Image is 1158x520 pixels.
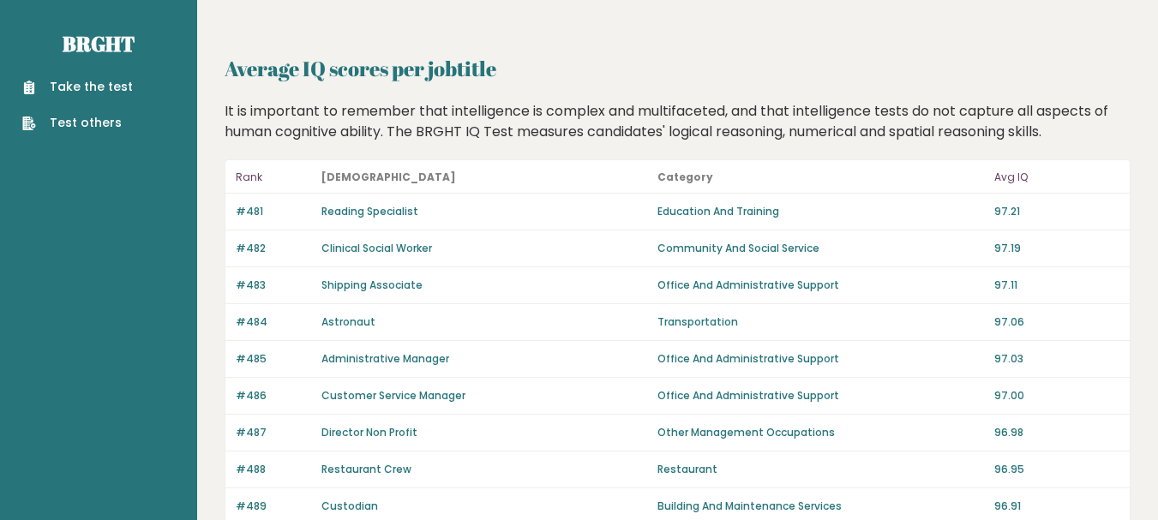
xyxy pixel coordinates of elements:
p: 96.98 [994,425,1119,440]
div: It is important to remember that intelligence is complex and multifaceted, and that intelligence ... [219,101,1137,142]
p: #489 [236,499,311,514]
p: #488 [236,462,311,477]
a: Shipping Associate [321,278,423,292]
p: #482 [236,241,311,256]
a: Reading Specialist [321,204,418,218]
a: Brght [63,30,135,57]
p: Other Management Occupations [657,425,983,440]
p: #484 [236,314,311,330]
p: 97.21 [994,204,1119,219]
p: #486 [236,388,311,403]
a: Restaurant Crew [321,462,411,476]
p: Community And Social Service [657,241,983,256]
p: 97.11 [994,278,1119,293]
p: Education And Training [657,204,983,219]
p: Building And Maintenance Services [657,499,983,514]
p: Transportation [657,314,983,330]
p: 97.19 [994,241,1119,256]
h2: Average IQ scores per jobtitle [225,53,1131,84]
p: Rank [236,167,311,188]
p: #487 [236,425,311,440]
p: 96.91 [994,499,1119,514]
p: Office And Administrative Support [657,278,983,293]
a: Director Non Profit [321,425,417,439]
a: Custodian [321,499,378,513]
p: #483 [236,278,311,293]
p: 96.95 [994,462,1119,477]
p: Office And Administrative Support [657,388,983,403]
p: #485 [236,351,311,367]
b: [DEMOGRAPHIC_DATA] [321,170,456,184]
p: 97.00 [994,388,1119,403]
p: Restaurant [657,462,983,477]
a: Test others [22,114,133,132]
a: Clinical Social Worker [321,241,432,255]
p: Avg IQ [994,167,1119,188]
a: Administrative Manager [321,351,449,366]
p: Office And Administrative Support [657,351,983,367]
a: Astronaut [321,314,375,329]
b: Category [657,170,713,184]
p: #481 [236,204,311,219]
a: Customer Service Manager [321,388,465,403]
a: Take the test [22,78,133,96]
p: 97.06 [994,314,1119,330]
p: 97.03 [994,351,1119,367]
